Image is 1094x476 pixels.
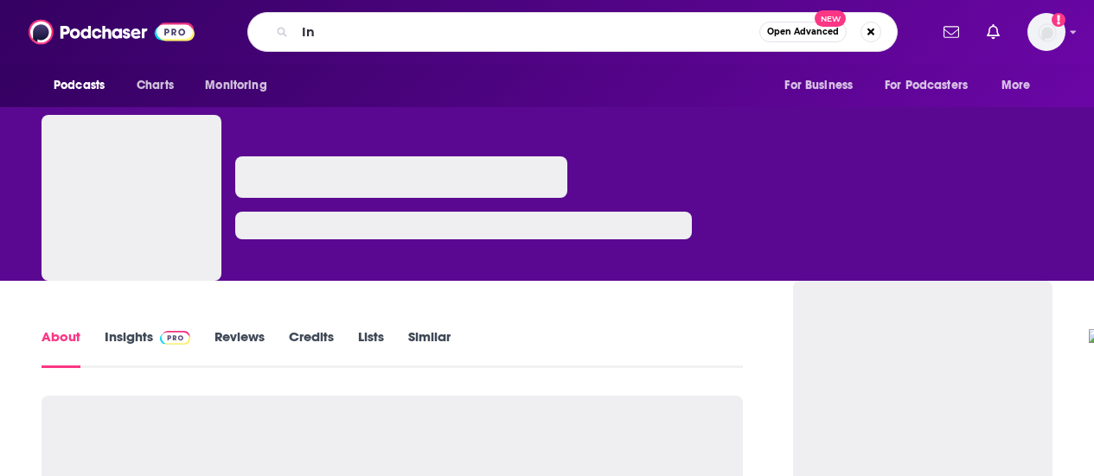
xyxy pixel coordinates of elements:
[1027,13,1065,51] img: User Profile
[1001,73,1031,98] span: More
[105,328,190,368] a: InsightsPodchaser Pro
[989,69,1052,102] button: open menu
[873,69,993,102] button: open menu
[193,69,289,102] button: open menu
[205,73,266,98] span: Monitoring
[980,17,1007,47] a: Show notifications dropdown
[937,17,966,47] a: Show notifications dropdown
[247,12,898,52] div: Search podcasts, credits, & more...
[42,69,127,102] button: open menu
[408,328,451,368] a: Similar
[125,69,184,102] a: Charts
[137,73,174,98] span: Charts
[1052,13,1065,27] svg: Add a profile image
[1027,13,1065,51] button: Show profile menu
[160,331,190,345] img: Podchaser Pro
[767,28,839,36] span: Open Advanced
[1027,13,1065,51] span: Logged in as amandawoods
[54,73,105,98] span: Podcasts
[772,69,874,102] button: open menu
[295,18,759,46] input: Search podcasts, credits, & more...
[759,22,847,42] button: Open AdvancedNew
[358,328,384,368] a: Lists
[29,16,195,48] img: Podchaser - Follow, Share and Rate Podcasts
[214,328,265,368] a: Reviews
[885,73,968,98] span: For Podcasters
[42,328,80,368] a: About
[815,10,846,27] span: New
[289,328,334,368] a: Credits
[784,73,853,98] span: For Business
